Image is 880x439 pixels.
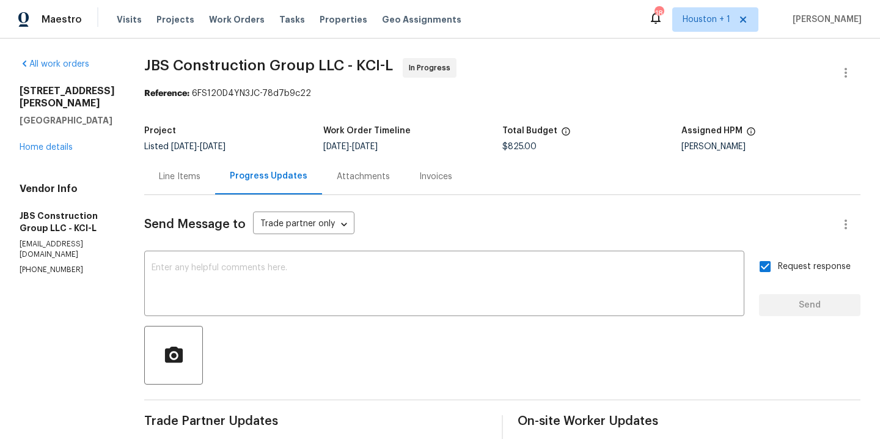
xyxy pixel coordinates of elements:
h5: JBS Construction Group LLC - KCI-L [20,210,115,234]
span: Tasks [279,15,305,24]
span: Projects [156,13,194,26]
h5: [GEOGRAPHIC_DATA] [20,114,115,127]
span: [PERSON_NAME] [788,13,862,26]
span: $825.00 [502,142,537,151]
div: Trade partner only [253,215,354,235]
span: Maestro [42,13,82,26]
a: Home details [20,143,73,152]
span: Properties [320,13,367,26]
div: [PERSON_NAME] [681,142,860,151]
div: 6FS120D4YN3JC-78d7b9c22 [144,87,860,100]
span: [DATE] [352,142,378,151]
span: Work Orders [209,13,265,26]
p: [PHONE_NUMBER] [20,265,115,275]
span: Geo Assignments [382,13,461,26]
span: On-site Worker Updates [518,415,860,427]
div: Line Items [159,171,200,183]
span: Trade Partner Updates [144,415,487,427]
span: [DATE] [171,142,197,151]
h2: [STREET_ADDRESS][PERSON_NAME] [20,85,115,109]
span: Visits [117,13,142,26]
span: In Progress [409,62,455,74]
span: Request response [778,260,851,273]
p: [EMAIL_ADDRESS][DOMAIN_NAME] [20,239,115,260]
h4: Vendor Info [20,183,115,195]
h5: Project [144,127,176,135]
span: The total cost of line items that have been proposed by Opendoor. This sum includes line items th... [561,127,571,142]
b: Reference: [144,89,189,98]
a: All work orders [20,60,89,68]
span: - [323,142,378,151]
span: Listed [144,142,226,151]
span: Houston + 1 [683,13,730,26]
span: [DATE] [200,142,226,151]
div: Progress Updates [230,170,307,182]
span: The hpm assigned to this work order. [746,127,756,142]
span: - [171,142,226,151]
span: Send Message to [144,218,246,231]
span: [DATE] [323,142,349,151]
span: JBS Construction Group LLC - KCI-L [144,58,393,73]
h5: Assigned HPM [681,127,743,135]
div: 18 [654,7,663,20]
div: Invoices [419,171,452,183]
h5: Work Order Timeline [323,127,411,135]
div: Attachments [337,171,390,183]
h5: Total Budget [502,127,557,135]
